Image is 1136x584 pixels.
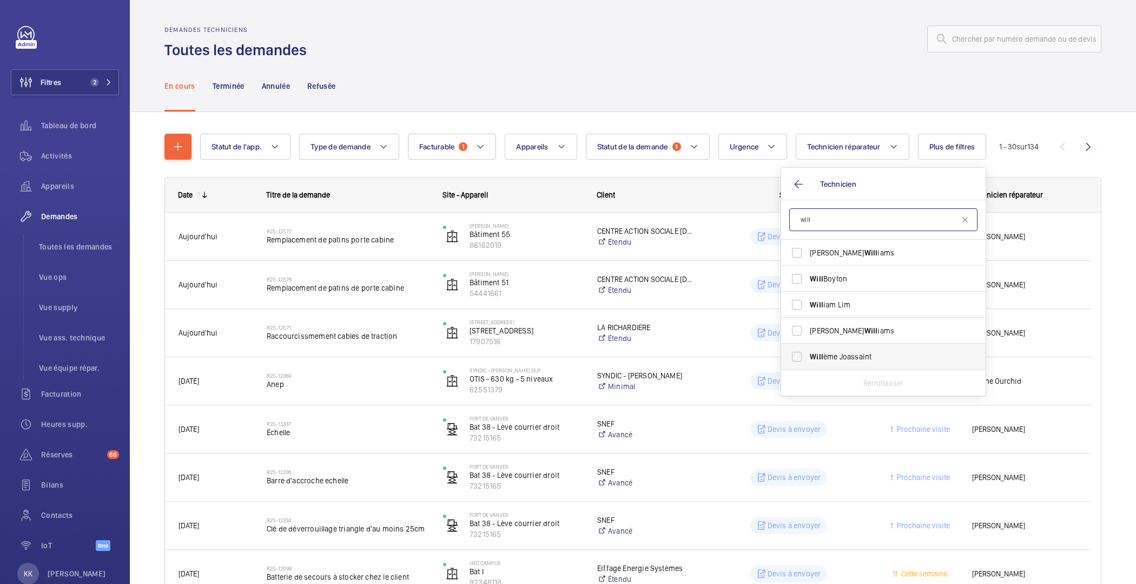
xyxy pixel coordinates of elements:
[597,477,694,488] a: Avancé
[810,352,823,361] span: Will
[90,78,99,87] span: 2
[41,449,103,460] span: Réserves
[918,134,987,160] button: Plus de filtres
[39,332,119,343] span: Vue ass. technique
[470,384,583,395] p: 62551379
[972,327,1078,339] span: [PERSON_NAME]
[39,272,119,283] span: Vue ops
[516,142,548,151] span: Appareils
[470,463,583,470] p: Fort de vanves
[597,467,694,477] p: SNEF
[597,563,694,574] p: Eiffage Energie Systèmes
[597,370,694,381] p: SYNDIC - [PERSON_NAME]
[267,523,429,534] span: Clé de déverrouillage triangle d'au moins 25cm
[41,389,119,399] span: Facturation
[41,181,119,192] span: Appareils
[597,191,615,199] span: Client
[41,480,119,490] span: Bilans
[768,231,821,242] p: Devis à envoyer
[41,211,119,222] span: Demandes
[200,134,290,160] button: Statut de l'app.
[470,518,583,529] p: Bat 38 - Lève courrier droit
[810,273,959,284] span: Boyton
[895,425,950,434] span: Prochaine visite
[267,469,429,475] h2: R25-12336
[266,191,330,199] span: Titre de la demande
[972,423,1078,436] span: [PERSON_NAME]
[164,40,313,60] h1: Toutes les demandes
[864,326,878,335] span: Will
[597,526,694,536] a: Avancé
[41,540,96,551] span: IoT
[179,329,217,337] span: Aujourd'hui
[768,568,821,579] p: Devis à envoyer
[768,376,821,386] p: Devis à envoyer
[927,25,1101,53] input: Chercher par numéro demande ou de devis
[470,277,583,288] p: Bâtiment 51
[419,142,455,151] span: Facturable
[267,324,429,331] h2: R25-12571
[41,510,119,521] span: Contacts
[311,142,371,151] span: Type de demande
[768,472,821,483] p: Devis à envoyer
[470,481,583,491] p: 73215165
[768,279,821,290] p: Devis à envoyer
[179,521,199,530] span: [DATE]
[470,529,583,540] p: 73215165
[267,421,429,427] h2: R25-12337
[768,520,821,531] p: Devis à envoyer
[972,375,1078,388] span: Amine Ourchid
[470,288,583,299] p: 54441661
[446,230,459,243] img: elevator.svg
[39,241,119,252] span: Toutes les demandes
[768,327,821,338] p: Devis à envoyer
[597,322,694,333] p: LA RICHARDIERE
[810,247,959,258] span: [PERSON_NAME] iams
[597,142,668,151] span: Statut de la demande
[470,560,583,566] p: HEC CAMPUS
[863,378,903,389] p: Réinitialiser
[470,432,583,443] p: 73215165
[1016,142,1027,151] span: sur
[768,424,821,435] p: Devis à envoyer
[39,302,119,313] span: Vue supply
[164,26,313,34] h2: Demandes techniciens
[597,237,694,247] a: Étendu
[470,319,583,325] p: [STREET_ADDRESS]
[178,191,193,199] div: Date
[597,515,694,526] p: SNEF
[267,228,429,234] h2: R25-12577
[597,381,694,392] a: Minimal
[895,473,950,482] span: Prochaine visite
[780,191,798,199] span: Statut
[267,427,429,438] span: Échelle
[446,471,459,484] img: freight_elevator.svg
[796,134,909,160] button: Technicien réparateur
[267,475,429,486] span: Barre d'accroche echelle
[470,271,583,277] p: [PERSON_NAME]
[446,519,459,532] img: freight_elevator.svg
[262,81,290,91] p: Annulée
[807,142,880,151] span: Technicien réparateur
[179,569,199,578] span: [DATE]
[820,180,856,188] span: Technicien
[267,234,429,245] span: Remplacement de patins porte cabine
[972,568,1078,580] span: [PERSON_NAME]
[267,572,429,582] span: Batterie de secours à stocker chez le client
[810,300,823,309] span: Will
[267,379,429,390] span: Anep
[267,372,429,379] h2: R25-12369
[408,134,497,160] button: Facturable1
[11,69,119,95] button: Filtres2
[505,134,577,160] button: Appareils
[267,276,429,283] h2: R25-12576
[470,222,583,229] p: [PERSON_NAME]
[470,325,583,336] p: [STREET_ADDRESS]
[41,77,61,88] span: Filtres
[41,419,119,430] span: Heures supp.
[672,142,681,151] span: 1
[96,540,110,551] span: Beta
[470,566,583,577] p: Bat I
[164,81,195,91] p: En cours
[48,568,106,579] p: [PERSON_NAME]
